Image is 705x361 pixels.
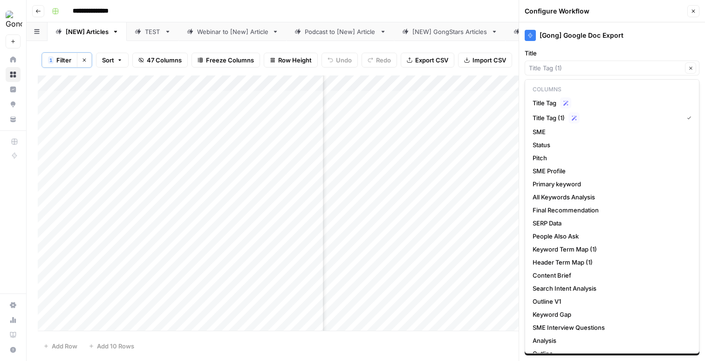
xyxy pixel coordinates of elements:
a: [NEW] GongStars Articles [394,22,506,41]
div: Webinar to [New] Article [197,27,268,36]
div: [Gong] Google Doc Export [525,30,699,41]
a: Settings [6,298,21,313]
div: Podcast to [New] Article [305,27,376,36]
span: Filter [56,55,71,65]
span: Title Tag (1) [533,113,565,123]
a: TEST [127,22,179,41]
span: Title Tag [533,98,556,108]
button: Redo [362,53,397,68]
span: Freeze Columns [206,55,254,65]
a: Learning Hub [6,327,21,342]
button: 1Filter [42,53,77,68]
a: Usage [6,313,21,327]
span: SERP Data [533,218,561,228]
img: Gong Logo [6,11,22,27]
span: Search Intent Analysis [533,284,596,293]
span: Export CSV [415,55,448,65]
button: Help + Support [6,342,21,357]
a: Webinar to [New] Article [179,22,287,41]
span: Keyword Term Map (1) [533,245,597,254]
span: Undo [336,55,352,65]
span: Add 10 Rows [97,341,134,351]
span: Row Height [278,55,312,65]
label: Title [525,48,699,58]
a: Opportunities [6,97,21,112]
button: Sort [96,53,129,68]
button: Export CSV [401,53,454,68]
button: Workspace: Gong [6,7,21,31]
button: Add Row [38,339,83,354]
div: [NEW] Articles [66,27,109,36]
span: Primary keyword [533,179,581,189]
span: 1 [49,56,52,64]
a: Your Data [6,112,21,127]
span: Import CSV [472,55,506,65]
button: Undo [322,53,358,68]
a: Home [6,52,21,67]
div: 1 [48,56,54,64]
p: Columns [529,83,695,95]
input: Title Tag (1) [529,63,682,73]
span: Final Recommendation [533,205,599,215]
div: [NEW] GongStars Articles [412,27,487,36]
a: Insights [6,82,21,97]
button: Add 10 Rows [83,339,140,354]
span: Outline V1 [533,297,561,306]
span: Status [533,140,550,150]
span: Sort [102,55,114,65]
span: All Keywords Analysis [533,192,595,202]
span: Outline [533,349,553,358]
button: Row Height [264,53,318,68]
span: Keyword Gap [533,310,571,319]
div: TEST [145,27,161,36]
span: Header Term Map (1) [533,258,593,267]
span: Content Brief [533,271,571,280]
span: Analysis [533,336,556,345]
span: SME Profile [533,166,566,176]
span: 47 Columns [147,55,182,65]
button: Freeze Columns [192,53,260,68]
a: [NEW] Articles [48,22,127,41]
a: LinkedIn Post to [New] Article [506,22,629,41]
span: Pitch [533,153,547,163]
a: Podcast to [New] Article [287,22,394,41]
span: Add Row [52,341,77,351]
button: 47 Columns [132,53,188,68]
span: People Also Ask [533,232,579,241]
span: SME [533,127,546,136]
span: SME Interview Questions [533,323,605,332]
button: Import CSV [458,53,512,68]
span: Redo [376,55,391,65]
a: Browse [6,67,21,82]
